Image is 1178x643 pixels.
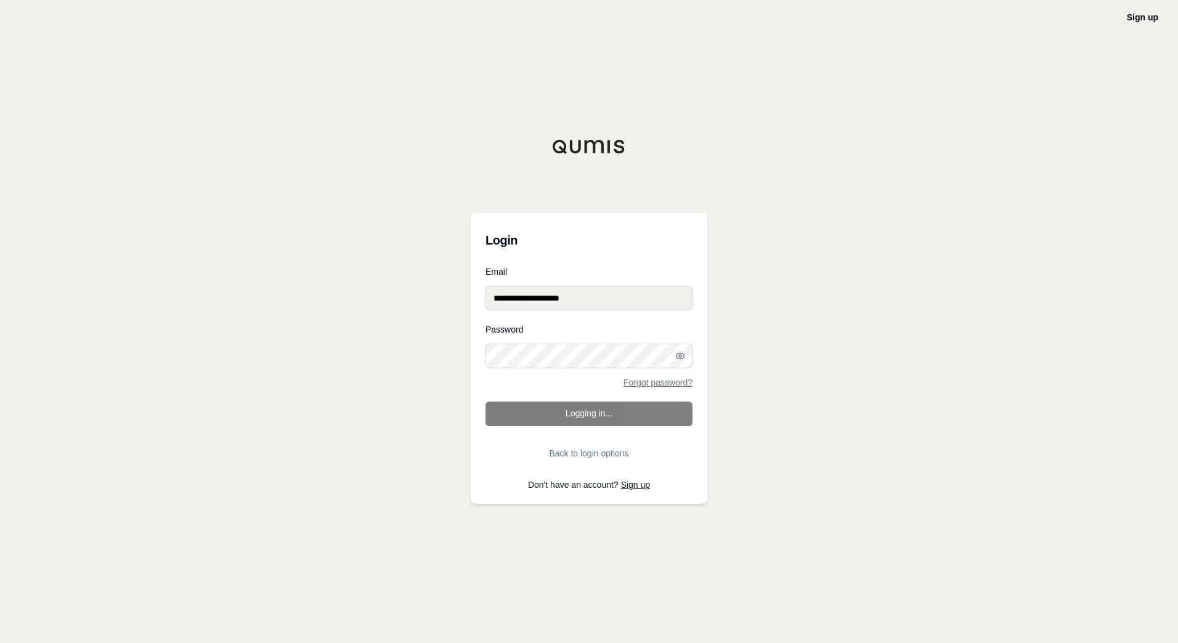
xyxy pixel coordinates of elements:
[485,267,693,276] label: Email
[485,480,693,489] p: Don't have an account?
[485,441,693,466] button: Back to login options
[552,139,626,154] img: Qumis
[485,325,693,334] label: Password
[485,228,693,253] h3: Login
[1127,12,1158,22] a: Sign up
[624,378,693,387] a: Forgot password?
[621,480,650,490] a: Sign up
